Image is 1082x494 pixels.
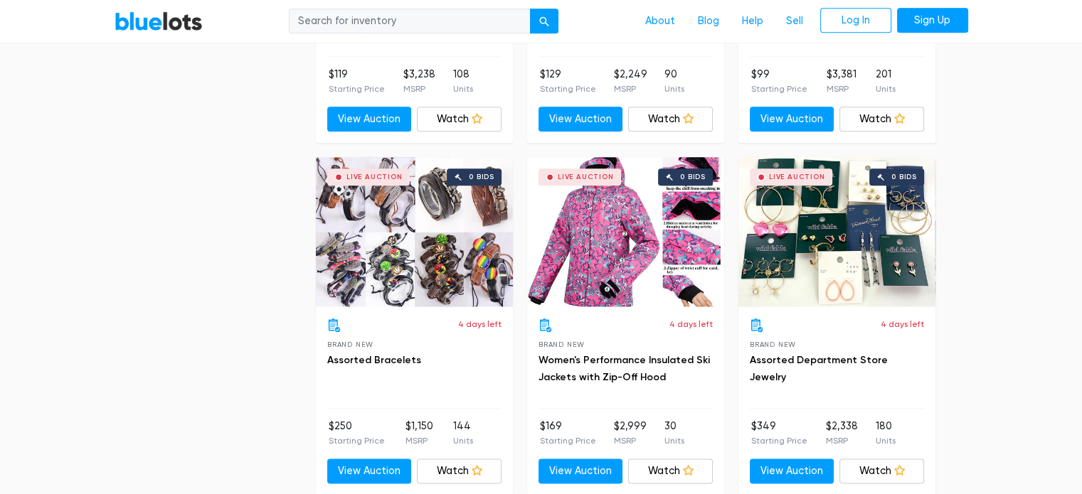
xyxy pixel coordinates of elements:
div: 0 bids [469,173,494,181]
a: Watch [628,107,713,132]
a: View Auction [327,107,412,132]
p: Starting Price [751,82,807,95]
a: View Auction [750,458,834,484]
a: About [634,8,686,35]
a: Sign Up [897,8,968,33]
a: Watch [417,458,502,484]
p: Units [876,434,896,447]
div: Live Auction [558,173,614,181]
a: Assorted Department Store Jewelry [750,354,888,383]
a: Live Auction 0 bids [738,157,935,306]
p: 4 days left [669,318,713,331]
a: BlueLots [115,11,203,31]
a: Help [731,8,775,35]
span: Brand New [327,340,373,348]
span: Brand New [750,340,796,348]
p: MSRP [614,434,647,447]
li: $3,238 [403,67,435,95]
p: Starting Price [329,82,385,95]
a: Assorted Bracelets [327,354,421,366]
li: $349 [751,419,807,447]
li: $169 [540,419,596,447]
a: Live Auction 0 bids [316,157,513,306]
a: View Auction [327,458,412,484]
div: 0 bids [680,173,706,181]
a: View Auction [539,458,623,484]
div: Live Auction [346,173,403,181]
div: Live Auction [769,173,825,181]
p: Starting Price [540,434,596,447]
p: Units [664,82,684,95]
li: $250 [329,419,385,447]
a: View Auction [539,107,623,132]
li: 144 [453,419,473,447]
p: MSRP [403,82,435,95]
p: Starting Price [540,82,596,95]
p: MSRP [825,434,857,447]
li: $99 [751,67,807,95]
li: 30 [664,419,684,447]
li: $129 [540,67,596,95]
p: MSRP [613,82,647,95]
a: Watch [628,458,713,484]
a: Watch [417,107,502,132]
p: Units [664,434,684,447]
li: $2,999 [614,419,647,447]
input: Search for inventory [289,9,531,34]
p: Starting Price [751,434,807,447]
p: 4 days left [458,318,502,331]
li: $119 [329,67,385,95]
li: $2,249 [613,67,647,95]
a: Watch [839,458,924,484]
p: Starting Price [329,434,385,447]
a: Log In [820,8,891,33]
li: $1,150 [405,419,433,447]
li: 90 [664,67,684,95]
li: $3,381 [827,67,856,95]
p: 4 days left [881,318,924,331]
p: MSRP [827,82,856,95]
p: Units [876,82,896,95]
li: 201 [876,67,896,95]
p: Units [453,82,473,95]
a: Live Auction 0 bids [527,157,724,306]
a: Watch [839,107,924,132]
a: Sell [775,8,815,35]
div: 0 bids [891,173,917,181]
p: Units [453,434,473,447]
li: 180 [876,419,896,447]
a: Women's Performance Insulated Ski Jackets with Zip-Off Hood [539,354,710,383]
span: Brand New [539,340,585,348]
a: View Auction [750,107,834,132]
li: $2,338 [825,419,857,447]
p: MSRP [405,434,433,447]
a: Blog [686,8,731,35]
li: 108 [453,67,473,95]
